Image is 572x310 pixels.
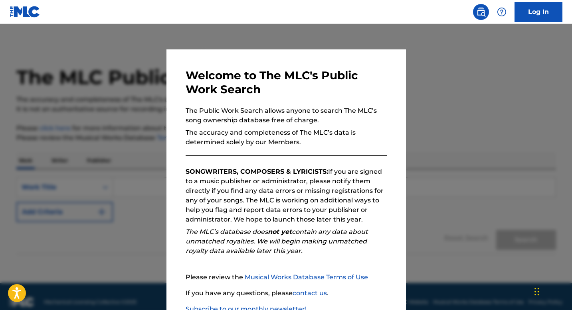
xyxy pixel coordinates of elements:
div: Help [494,4,510,20]
strong: SONGWRITERS, COMPOSERS & LYRICISTS: [186,168,328,175]
a: Public Search [473,4,489,20]
p: If you are signed to a music publisher or administrator, please notify them directly if you find ... [186,167,387,224]
a: Log In [515,2,562,22]
em: The MLC’s database does contain any data about unmatched royalties. We will begin making unmatche... [186,228,368,255]
p: Please review the [186,273,387,282]
img: help [497,7,507,17]
img: MLC Logo [10,6,40,18]
p: The accuracy and completeness of The MLC’s data is determined solely by our Members. [186,128,387,147]
img: search [476,7,486,17]
a: contact us [293,289,327,297]
iframe: Chat Widget [532,272,572,310]
h3: Welcome to The MLC's Public Work Search [186,69,387,96]
p: The Public Work Search allows anyone to search The MLC’s song ownership database free of charge. [186,106,387,125]
div: Drag [534,280,539,304]
strong: not yet [268,228,292,235]
a: Musical Works Database Terms of Use [245,273,368,281]
p: If you have any questions, please . [186,288,387,298]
